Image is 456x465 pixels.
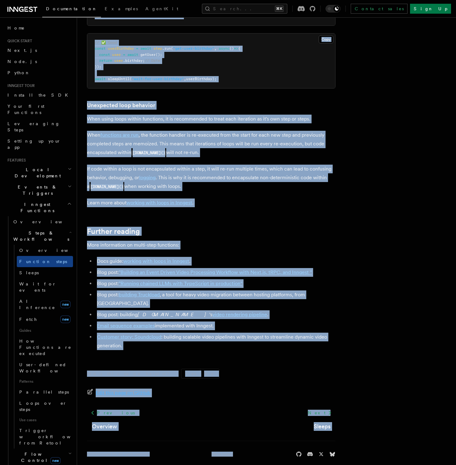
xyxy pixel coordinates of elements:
span: await [95,77,106,81]
span: "wait-for-user-birthday" [132,77,184,81]
span: Use cases [17,415,73,425]
a: Trigger workflows from Retool [17,425,73,449]
code: [DOMAIN_NAME]() [89,184,124,189]
a: logging [139,175,156,180]
a: Overview [17,245,73,256]
span: Edit this page on GitHub [96,389,151,397]
span: , [214,46,217,51]
span: User-defined Workflows [19,362,75,373]
span: step [153,46,162,51]
span: new [50,457,61,464]
span: Examples [105,6,138,11]
div: © 2025 Inngest Inc. All rights reserved. [87,452,149,457]
a: Overview [92,422,117,431]
li: Blog post: building 's . [95,310,335,319]
span: .run [162,46,171,51]
a: Overview [11,216,73,227]
li: implemented with Inngest. [95,321,335,330]
span: Events & Triggers [5,184,68,196]
a: Install the SDK [5,89,73,101]
span: { [238,46,240,51]
li: Blog post: , a tool for heavy video migration between hosting platforms, from [GEOGRAPHIC_DATA]. [95,290,335,308]
a: Documentation [42,2,101,17]
span: Leveraging Steps [7,121,60,132]
span: Steps & Workflows [11,230,69,242]
span: Patterns [17,376,73,386]
span: async [219,46,230,51]
span: user [114,58,123,63]
span: Inngest Functions [5,201,67,214]
span: new [60,301,71,308]
span: How Functions are executed [19,339,71,356]
span: return [99,58,112,63]
span: AgentKit [145,6,178,11]
a: Contact sales [351,4,408,14]
span: (); [156,52,162,57]
a: User-defined Workflows [17,359,73,376]
a: Sign Up [410,4,451,14]
span: // Date [145,58,160,63]
span: Wait for events [19,281,56,293]
a: Next.js [5,45,73,56]
a: working with loops in Inngest [123,258,189,264]
button: Steps & Workflows [11,227,73,245]
button: Yes [181,369,200,378]
a: Leveraging Steps [5,118,73,135]
a: We're hiring! [212,452,233,457]
span: Node.js [7,59,37,64]
a: Fetchnew [17,313,73,326]
kbd: ⌘K [275,6,284,12]
div: Steps & Workflows [11,245,73,449]
a: Customer story: Soundcloud [97,334,161,340]
span: , [184,77,186,81]
span: await [127,52,138,57]
a: Unexpected loop behavior [87,101,155,110]
span: Overview [19,248,83,253]
a: Previous [87,407,138,418]
span: Features [5,158,26,163]
span: = [123,52,125,57]
span: Your first Functions [7,104,44,115]
a: video rendering pipeline [212,312,267,317]
span: Local Development [5,166,68,179]
a: Node.js [5,56,73,67]
a: Parallel steps [17,386,73,398]
button: Events & Triggers [5,181,73,199]
span: Overview [13,219,77,224]
span: user [112,52,121,57]
span: "get-user-birthday" [173,46,214,51]
a: building Truckload [119,292,160,298]
span: Sleeps [19,270,39,275]
a: Python [5,67,73,78]
span: getUser [140,52,156,57]
a: Setting up your app [5,135,73,153]
p: Was this page helpful? [87,371,174,377]
a: Your first Functions [5,101,73,118]
span: new [60,316,71,323]
a: Sleeps [17,267,73,278]
button: Toggle dark mode [326,5,340,12]
button: Inngest Functions [5,199,73,216]
span: userBirthday); [186,77,217,81]
a: How Functions are executed [17,335,73,359]
a: Further reading [87,227,140,236]
span: AI Inference [19,299,55,310]
p: If code within a loop is not encapsulated within a step, it will re-run multiple times, which can... [87,165,335,191]
span: const [95,46,106,51]
a: working with loops in Inngest [126,200,192,206]
p: When using loops within functions, it is recommended to treat each iteration as it's own step or ... [87,115,335,123]
a: "Running chained LLMs with TypeScript in production" [119,280,242,286]
span: Parallel steps [19,390,69,394]
span: .birthday; [123,58,145,63]
a: Loops over steps [17,398,73,415]
a: Home [5,22,73,34]
p: Learn more about . [87,198,335,207]
span: ( [171,46,173,51]
a: Next [304,407,335,418]
span: sleepUntil [108,77,130,81]
span: Loops over steps [19,401,67,412]
span: Install the SDK [7,93,72,98]
li: Blog post: [95,279,335,288]
p: When , the function handler is re-executed from the start for each new step and previously comple... [87,131,335,157]
span: const [99,52,110,57]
